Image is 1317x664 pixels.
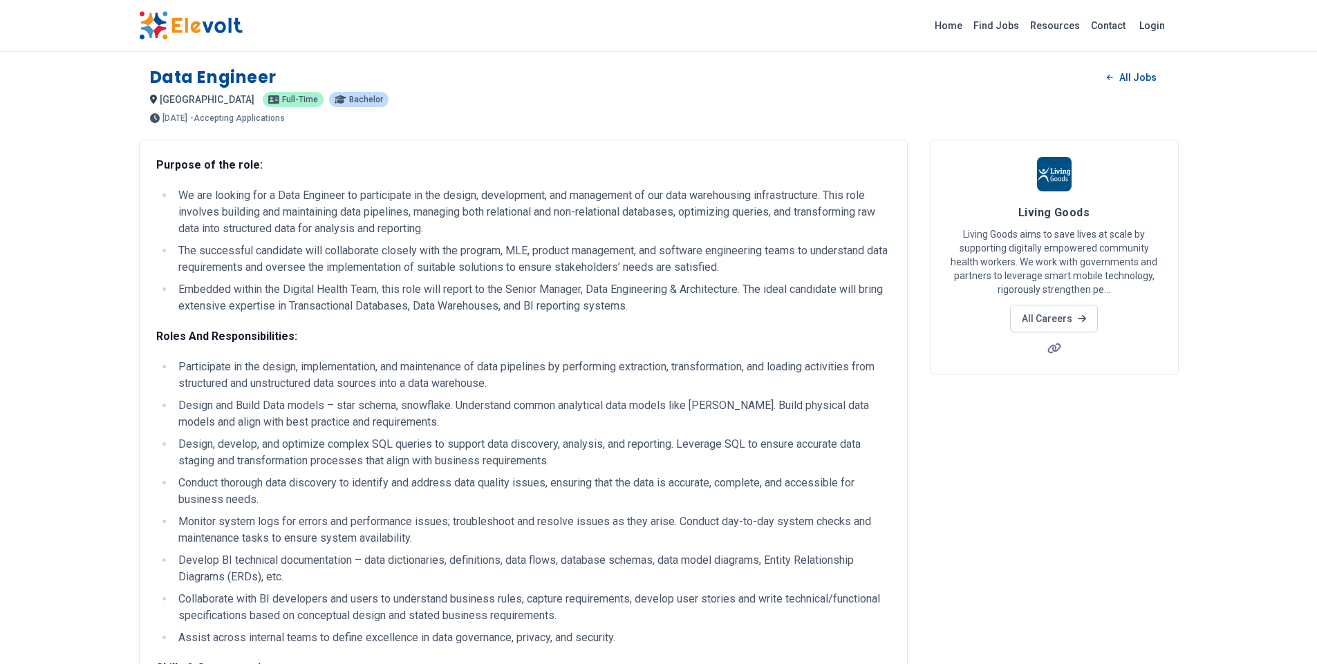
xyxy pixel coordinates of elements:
[1131,12,1173,39] a: Login
[174,552,890,585] li: Develop BI technical documentation – data dictionaries, definitions, data flows, database schemas...
[174,243,890,276] li: The successful candidate will collaborate closely with the program, MLE, product management, and ...
[174,591,890,624] li: Collaborate with BI developers and users to understand business rules, capture requirements, deve...
[1037,157,1072,191] img: Living Goods
[174,281,890,314] li: Embedded within the Digital Health Team, this role will report to the Senior Manager, Data Engine...
[1010,305,1098,332] a: All Careers
[1085,15,1131,37] a: Contact
[150,66,277,88] h1: Data Engineer
[929,15,968,37] a: Home
[174,475,890,508] li: Conduct thorough data discovery to identify and address data quality issues, ensuring that the da...
[1025,15,1085,37] a: Resources
[174,513,890,547] li: Monitor system logs for errors and performance issues; troubleshoot and resolve issues as they ar...
[174,629,890,646] li: Assist across internal teams to define excellence in data governance, privacy, and security.
[1096,67,1167,88] a: All Jobs
[282,95,318,104] span: Full-time
[1018,206,1090,219] span: Living Goods
[349,95,383,104] span: Bachelor
[160,94,254,105] span: [GEOGRAPHIC_DATA]
[174,187,890,237] li: We are looking for a Data Engineer to participate in the design, development, and management of o...
[947,227,1161,296] p: Living Goods aims to save lives at scale by supporting digitally empowered community health worke...
[156,158,263,171] strong: Purpose of the role:
[190,114,285,122] p: - Accepting Applications
[156,330,297,343] strong: Roles And Responsibilities:
[174,436,890,469] li: Design, develop, and optimize complex SQL queries to support data discovery, analysis, and report...
[174,397,890,430] li: Design and Build Data models – star schema, snowflake. Understand common analytical data models l...
[162,114,187,122] span: [DATE]
[174,359,890,392] li: Participate in the design, implementation, and maintenance of data pipelines by performing extrac...
[968,15,1025,37] a: Find Jobs
[139,11,243,40] img: Elevolt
